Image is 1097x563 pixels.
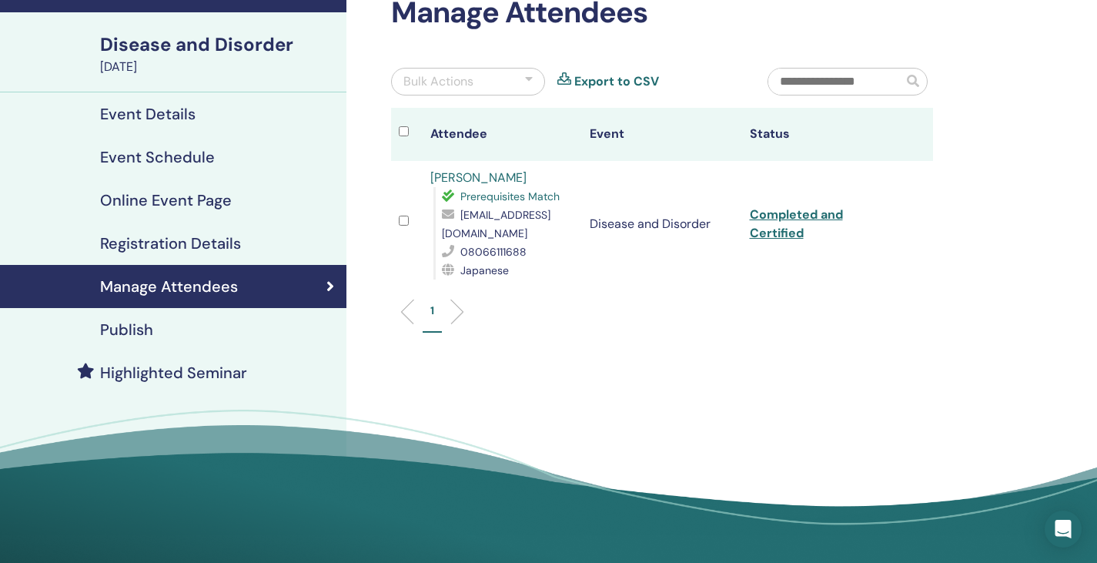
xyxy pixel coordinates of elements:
div: Disease and Disorder [100,32,337,58]
a: [PERSON_NAME] [430,169,527,186]
span: Japanese [460,263,509,277]
h4: Online Event Page [100,191,232,209]
span: [EMAIL_ADDRESS][DOMAIN_NAME] [442,208,550,240]
div: [DATE] [100,58,337,76]
div: Open Intercom Messenger [1045,511,1082,548]
h4: Registration Details [100,234,241,253]
p: 1 [430,303,434,319]
span: 08066111688 [460,245,527,259]
h4: Publish [100,320,153,339]
a: Export to CSV [574,72,659,91]
span: Prerequisites Match [460,189,560,203]
td: Disease and Disorder [582,161,741,287]
th: Attendee [423,108,582,161]
a: Disease and Disorder[DATE] [91,32,346,76]
a: Completed and Certified [750,206,843,241]
div: Bulk Actions [403,72,473,91]
h4: Event Schedule [100,148,215,166]
h4: Manage Attendees [100,277,238,296]
th: Status [742,108,901,161]
h4: Event Details [100,105,196,123]
th: Event [582,108,741,161]
h4: Highlighted Seminar [100,364,247,382]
